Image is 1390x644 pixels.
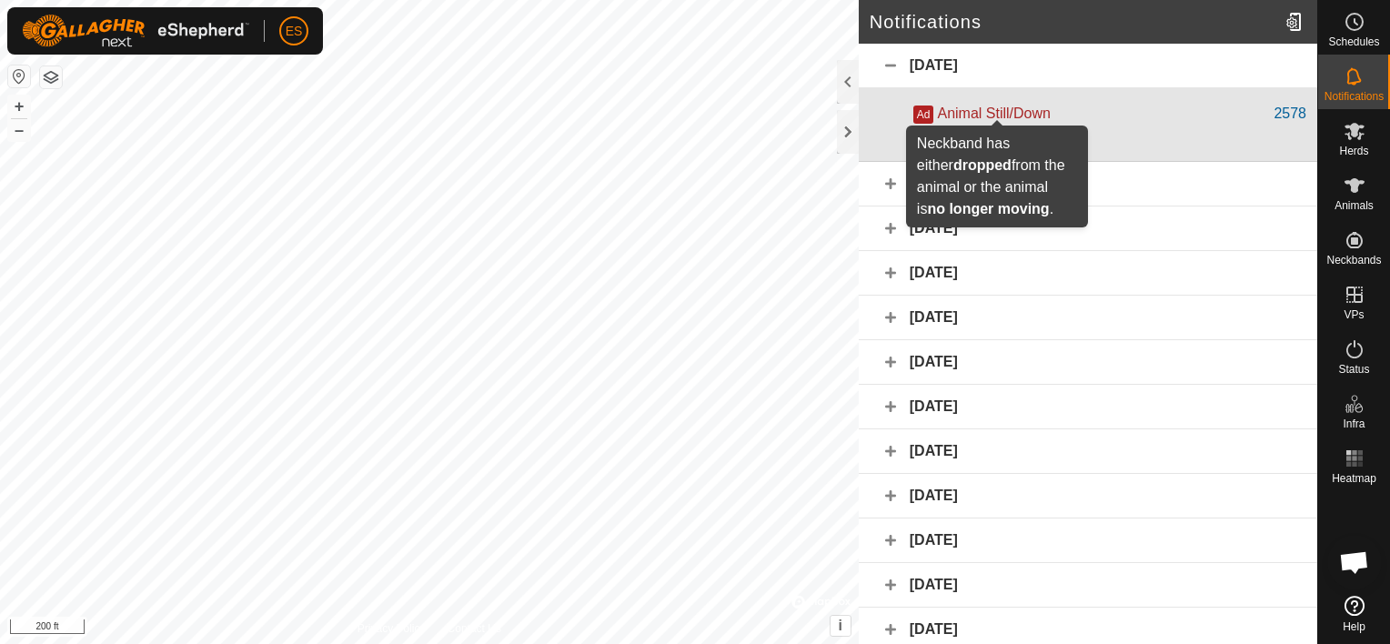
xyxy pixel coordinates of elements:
[286,22,303,41] span: ES
[859,296,1317,340] div: [DATE]
[913,128,962,145] div: 10 hr. ago
[8,65,30,87] button: Reset Map
[859,563,1317,608] div: [DATE]
[937,106,1050,121] span: Animal Still/Down
[1344,309,1364,320] span: VPs
[8,119,30,141] button: –
[448,620,501,637] a: Contact Us
[1335,200,1374,211] span: Animals
[859,206,1317,251] div: [DATE]
[870,11,1278,33] h2: Notifications
[859,518,1317,563] div: [DATE]
[859,340,1317,385] div: [DATE]
[1343,621,1365,632] span: Help
[1338,364,1369,375] span: Status
[1343,418,1365,429] span: Infra
[8,96,30,117] button: +
[22,15,249,47] img: Gallagher Logo
[913,106,934,124] span: Ad
[358,620,426,637] a: Privacy Policy
[859,385,1317,429] div: [DATE]
[839,618,842,633] span: i
[859,474,1317,518] div: [DATE]
[859,251,1317,296] div: [DATE]
[1318,589,1390,639] a: Help
[831,616,851,636] button: i
[1328,36,1379,47] span: Schedules
[1326,255,1381,266] span: Neckbands
[859,44,1317,88] div: [DATE]
[40,66,62,88] button: Map Layers
[1332,473,1376,484] span: Heatmap
[1274,103,1306,125] div: 2578
[859,162,1317,206] div: [DATE]
[859,429,1317,474] div: [DATE]
[1325,91,1384,102] span: Notifications
[1327,535,1382,589] div: Open chat
[1339,146,1368,156] span: Herds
